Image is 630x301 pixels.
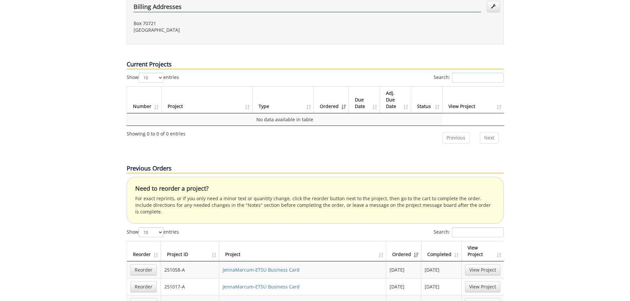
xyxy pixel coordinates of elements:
td: [DATE] [386,261,421,278]
h4: Billing Addresses [134,4,481,12]
label: Show entries [127,73,179,83]
input: Search: [452,73,504,83]
td: [DATE] [421,278,462,295]
a: View Project [465,264,500,276]
td: [DATE] [421,261,462,278]
select: Showentries [139,73,163,83]
th: Project: activate to sort column ascending [219,241,387,261]
th: Reorder: activate to sort column ascending [127,241,161,261]
th: Ordered: activate to sort column ascending [386,241,421,261]
th: View Project: activate to sort column ascending [442,87,504,113]
a: Edit Addresses [487,1,500,12]
a: Next [480,132,499,143]
label: Search: [434,227,504,237]
h4: Need to reorder a project? [135,185,495,192]
th: Number: activate to sort column ascending [127,87,162,113]
td: 251058-A [161,261,219,278]
th: View Project: activate to sort column ascending [462,241,504,261]
th: Completed: activate to sort column ascending [421,241,462,261]
p: [GEOGRAPHIC_DATA] [134,27,310,33]
label: Search: [434,73,504,83]
p: Current Projects [127,60,504,69]
select: Showentries [139,227,163,237]
td: No data available in table [127,113,443,126]
p: For exact reprints, or if you only need a minor text or quantity change, click the reorder button... [135,195,495,215]
a: Previous [442,132,470,143]
a: Reorder [130,264,157,276]
th: Type: activate to sort column ascending [253,87,314,113]
label: Show entries [127,227,179,237]
th: Due Date: activate to sort column ascending [349,87,380,113]
th: Project: activate to sort column ascending [162,87,253,113]
div: Showing 0 to 0 of 0 entries [127,128,186,137]
input: Search: [452,227,504,237]
th: Status: activate to sort column ascending [411,87,442,113]
p: Box 70721 [134,20,310,27]
a: JennaMarcum-ETSU Business Card [223,283,300,290]
td: [DATE] [386,278,421,295]
a: Reorder [130,281,157,292]
td: 251017-A [161,278,219,295]
th: Adj. Due Date: activate to sort column ascending [380,87,411,113]
th: Ordered: activate to sort column ascending [314,87,349,113]
th: Project ID: activate to sort column ascending [161,241,219,261]
a: View Project [465,281,500,292]
p: Previous Orders [127,164,504,173]
a: JennaMarcum-ETSU Business Card [223,267,300,273]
